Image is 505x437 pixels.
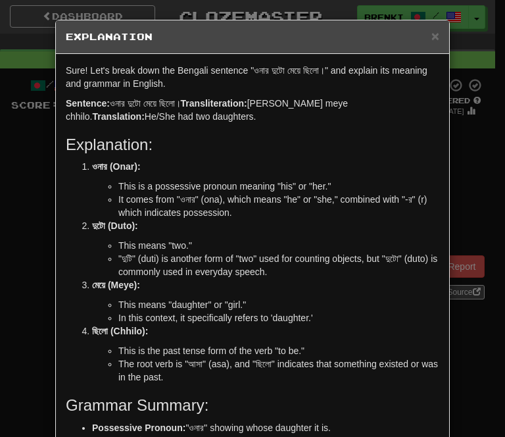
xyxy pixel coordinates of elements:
h5: Explanation [66,30,439,43]
strong: ওনার (Onar): [92,161,141,172]
h3: Grammar Summary: [66,397,439,414]
li: This means "two." [118,239,439,252]
p: Sure! Let's break down the Bengali sentence "ওনার দুটো মেয়ে ছিলো।" and explain its meaning and g... [66,64,439,90]
strong: মেয়ে (Meye): [92,280,140,290]
li: It comes from "ওনার" (ona), which means "he" or "she," combined with "-র" (r) which indicates pos... [118,193,439,219]
li: This is the past tense form of the verb "to be." [118,344,439,357]
strong: দুটো (Duto): [92,220,138,231]
li: In this context, it specifically refers to 'daughter.' [118,311,439,324]
button: Close [431,29,439,43]
h3: Explanation: [66,136,439,153]
p: ওনার দুটো মেয়ে ছিলো। [PERSON_NAME] meye chhilo. He/She had two daughters. [66,97,439,123]
strong: Transliteration: [181,98,247,109]
li: "ওনার" showing whose daughter it is. [92,421,439,434]
strong: Possessive Pronoun: [92,423,185,433]
li: "দুটি" (duti) is another form of "two" used for counting objects, but "দুটো" (duto) is commonly u... [118,252,439,278]
li: This is a possessive pronoun meaning "his" or "her." [118,180,439,193]
strong: Sentence: [66,98,110,109]
strong: ছিলো (Chhilo): [92,326,148,336]
li: This means "daughter" or "girl." [118,298,439,311]
li: The root verb is "আসা" (asa), and "ছিলো" indicates that something existed or was in the past. [118,357,439,384]
strong: Translation: [92,111,144,122]
span: × [431,28,439,43]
